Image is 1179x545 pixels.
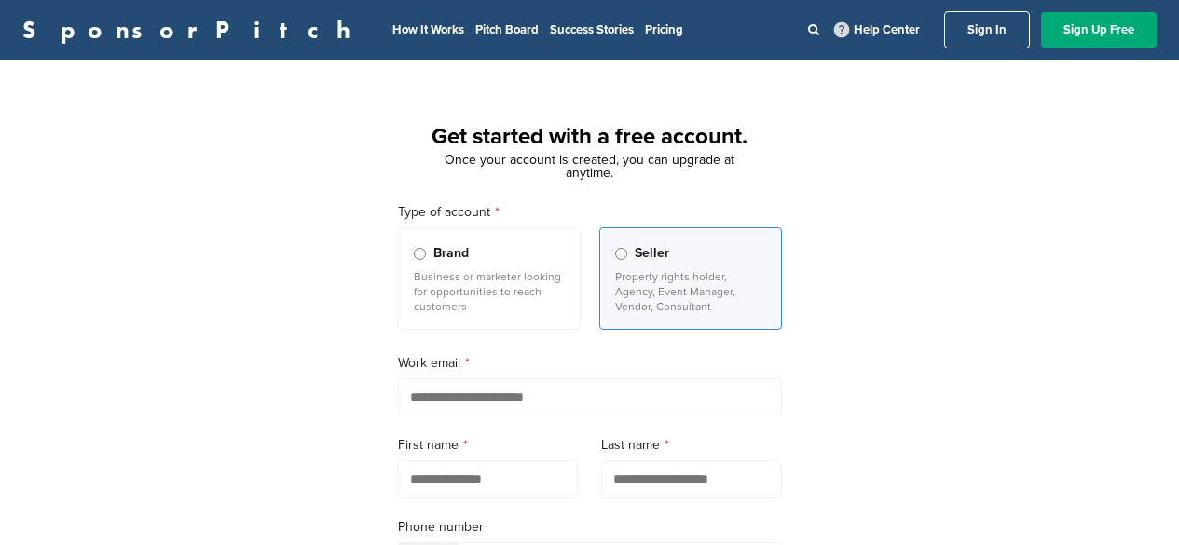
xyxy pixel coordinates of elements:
label: Last name [601,435,782,456]
a: Pricing [645,22,683,37]
label: Work email [398,353,782,374]
h1: Get started with a free account. [376,120,804,154]
input: Brand Business or marketer looking for opportunities to reach customers [414,248,426,260]
a: SponsorPitch [22,18,363,42]
p: Business or marketer looking for opportunities to reach customers [414,269,565,314]
label: First name [398,435,579,456]
a: Sign Up Free [1041,12,1157,48]
a: How It Works [392,22,464,37]
span: Brand [433,243,469,264]
p: Property rights holder, Agency, Event Manager, Vendor, Consultant [615,269,766,314]
a: Help Center [830,19,924,41]
label: Type of account [398,202,782,223]
a: Success Stories [550,22,634,37]
span: Seller [635,243,669,264]
input: Seller Property rights holder, Agency, Event Manager, Vendor, Consultant [615,248,627,260]
a: Sign In [944,11,1030,48]
span: Once your account is created, you can upgrade at anytime. [445,152,734,181]
a: Pitch Board [475,22,539,37]
label: Phone number [398,517,782,538]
